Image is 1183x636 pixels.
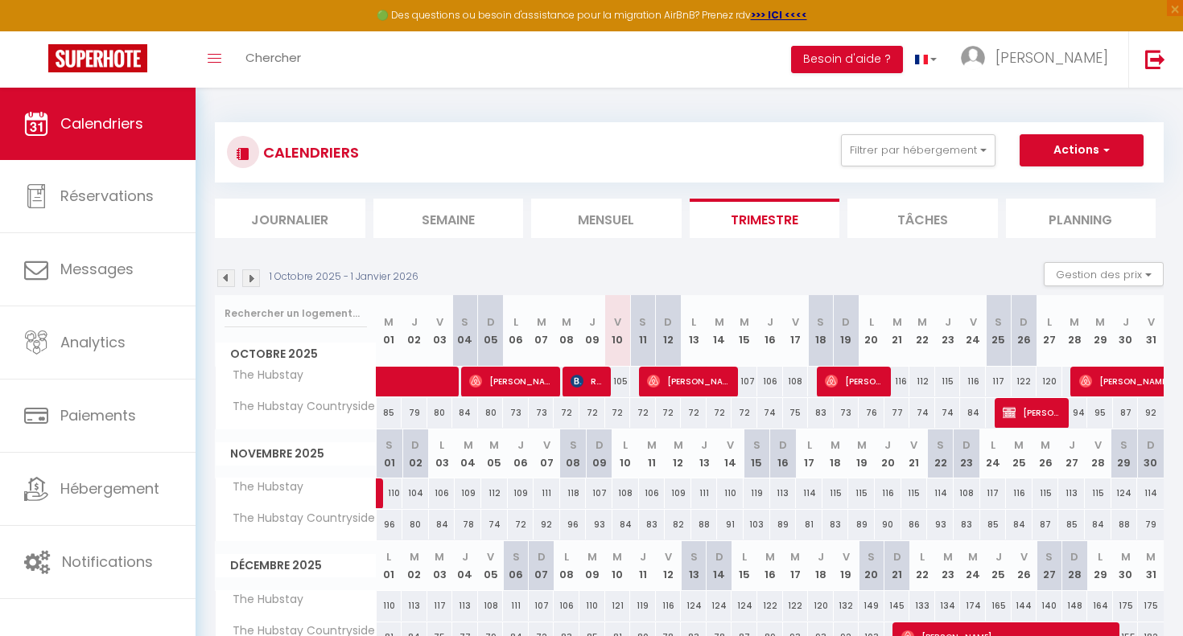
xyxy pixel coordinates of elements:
[960,295,986,367] th: 24
[1033,478,1059,508] div: 115
[429,429,455,478] th: 03
[884,367,910,396] div: 116
[808,398,834,428] div: 83
[605,295,631,367] th: 10
[717,478,744,508] div: 110
[402,295,427,367] th: 02
[508,478,534,508] div: 109
[875,478,901,508] div: 116
[770,510,797,540] div: 89
[517,437,524,453] abbr: J
[469,366,555,396] span: [PERSON_NAME]
[503,295,529,367] th: 06
[770,429,797,478] th: 16
[427,541,453,590] th: 03
[1014,437,1024,453] abbr: M
[927,429,954,478] th: 22
[751,8,807,22] strong: >>> ICI <<<<
[796,429,822,478] th: 17
[455,478,481,508] div: 109
[1137,478,1164,508] div: 114
[935,398,961,428] div: 74
[586,478,612,508] div: 107
[986,367,1012,396] div: 117
[1020,134,1144,166] button: Actions
[757,295,783,367] th: 16
[909,295,935,367] th: 22
[1006,429,1033,478] th: 25
[681,295,707,367] th: 13
[513,314,518,330] abbr: L
[60,113,143,133] span: Calendriers
[817,314,824,330] abbr: S
[935,367,961,396] div: 115
[1037,295,1062,367] th: 27
[503,541,529,590] th: 06
[481,478,508,508] div: 112
[717,429,744,478] th: 14
[402,478,429,508] div: 104
[478,541,504,590] th: 05
[630,295,656,367] th: 11
[481,429,508,478] th: 05
[732,295,757,367] th: 15
[848,429,875,478] th: 19
[1012,367,1037,396] div: 122
[478,398,504,428] div: 80
[980,429,1007,478] th: 24
[732,367,757,396] div: 107
[1138,398,1164,428] div: 92
[579,541,605,590] th: 09
[808,295,834,367] th: 18
[534,478,560,508] div: 111
[757,541,783,590] th: 16
[402,429,429,478] th: 02
[834,398,859,428] div: 73
[1006,478,1033,508] div: 116
[665,510,691,540] div: 82
[822,429,849,478] th: 18
[410,549,419,564] abbr: M
[884,398,910,428] div: 77
[543,437,550,453] abbr: V
[909,541,935,590] th: 22
[554,295,579,367] th: 08
[1138,541,1164,590] th: 31
[674,437,683,453] abbr: M
[808,541,834,590] th: 18
[427,398,453,428] div: 80
[630,541,656,590] th: 11
[857,437,867,453] abbr: M
[455,429,481,478] th: 04
[589,314,596,330] abbr: J
[554,541,579,590] th: 08
[60,186,154,206] span: Réservations
[508,510,534,540] div: 72
[986,541,1012,590] th: 25
[783,541,809,590] th: 17
[884,541,910,590] th: 21
[917,314,927,330] abbr: M
[377,510,403,540] div: 96
[1062,541,1088,590] th: 28
[1113,398,1139,428] div: 87
[605,541,631,590] th: 10
[707,295,732,367] th: 14
[538,549,546,564] abbr: D
[1111,478,1138,508] div: 124
[377,541,402,590] th: 01
[1037,541,1062,590] th: 27
[60,332,126,352] span: Analytics
[1087,398,1113,428] div: 95
[927,510,954,540] div: 93
[377,429,403,478] th: 01
[848,510,875,540] div: 89
[1062,295,1088,367] th: 28
[508,429,534,478] th: 06
[386,549,391,564] abbr: L
[560,510,587,540] div: 96
[945,314,951,330] abbr: J
[744,429,770,478] th: 15
[402,541,427,590] th: 02
[834,541,859,590] th: 19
